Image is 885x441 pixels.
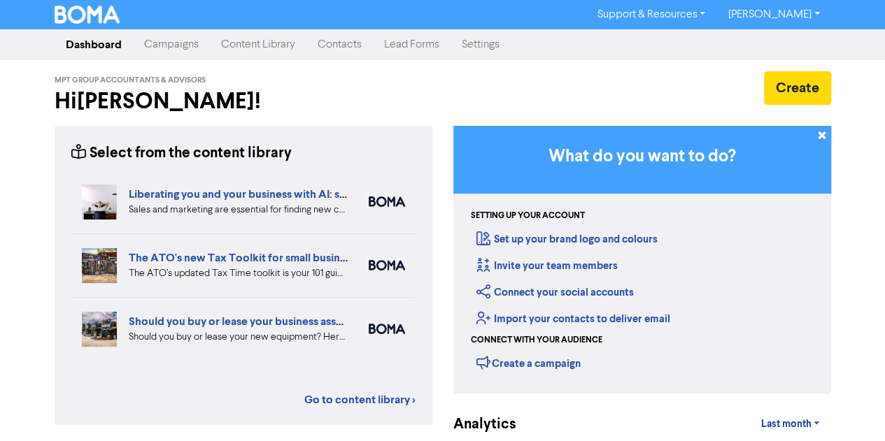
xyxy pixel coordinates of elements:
div: Sales and marketing are essential for finding new customers but eat into your business time. We e... [129,203,348,217]
div: Analytics [453,414,499,435]
a: The ATO's new Tax Toolkit for small business owners [129,251,396,265]
h3: What do you want to do? [474,147,810,167]
a: Liberating you and your business with AI: sales and marketing [129,187,432,201]
a: Content Library [210,31,306,59]
div: Connect with your audience [471,334,602,347]
a: Set up your brand logo and colours [476,233,658,246]
a: Invite your team members [476,259,618,273]
a: Settings [451,31,511,59]
a: Support & Resources [586,3,716,26]
button: Create [764,71,831,105]
a: [PERSON_NAME] [716,3,830,26]
div: Getting Started in BOMA [453,126,831,393]
a: Last month [749,410,830,438]
img: boma_accounting [369,324,405,334]
span: MPT Group Accountants & Advisors [55,75,206,85]
a: Campaigns [133,31,210,59]
div: Create a campaign [476,352,581,373]
h2: Hi [PERSON_NAME] ! [55,88,432,115]
a: Should you buy or lease your business assets? [129,315,356,328]
a: Contacts [306,31,373,59]
iframe: Chat Widget [815,374,885,441]
a: Dashboard [55,31,133,59]
div: Should you buy or lease your new equipment? Here are some pros and cons of each. We also can revi... [129,330,348,345]
div: The ATO’s updated Tax Time toolkit is your 101 guide to business taxes. We’ve summarised the key ... [129,266,348,281]
a: Connect your social accounts [476,286,634,299]
span: Last month [760,418,811,431]
a: Lead Forms [373,31,451,59]
a: Import your contacts to deliver email [476,312,670,326]
a: Go to content library > [304,391,416,408]
img: boma [369,260,405,270]
div: Select from the content library [71,143,292,164]
img: boma [369,196,405,207]
div: Setting up your account [471,210,585,222]
img: BOMA Logo [55,6,120,24]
